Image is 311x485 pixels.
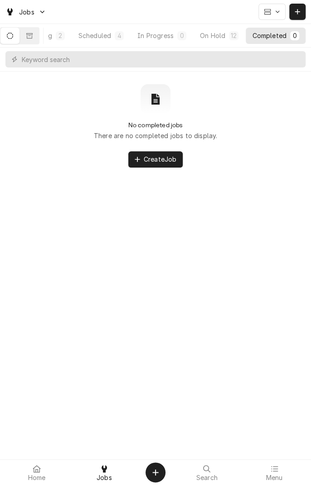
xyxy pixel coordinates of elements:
div: 0 [292,31,297,40]
button: CreateJob [128,151,183,168]
div: 2 [58,31,63,40]
a: Go to Jobs [2,5,50,19]
a: Jobs [71,461,138,483]
span: Jobs [19,7,34,17]
input: Keyword search [22,51,301,67]
div: 0 [179,31,185,40]
div: 4 [117,31,122,40]
span: Menu [266,474,282,481]
p: There are no completed jobs to display. [94,131,217,140]
button: Create Object [146,462,165,482]
h2: No completed jobs [128,121,183,129]
span: Search [196,474,218,481]
span: Home [28,474,46,481]
div: In Progress [137,31,174,40]
div: Scheduled [78,31,111,40]
a: Search [174,461,240,483]
div: On Hold [200,31,225,40]
div: 12 [231,31,237,40]
span: Create Job [142,154,178,164]
span: Jobs [97,474,112,481]
a: Menu [241,461,308,483]
div: Completed [252,31,286,40]
a: Home [4,461,70,483]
